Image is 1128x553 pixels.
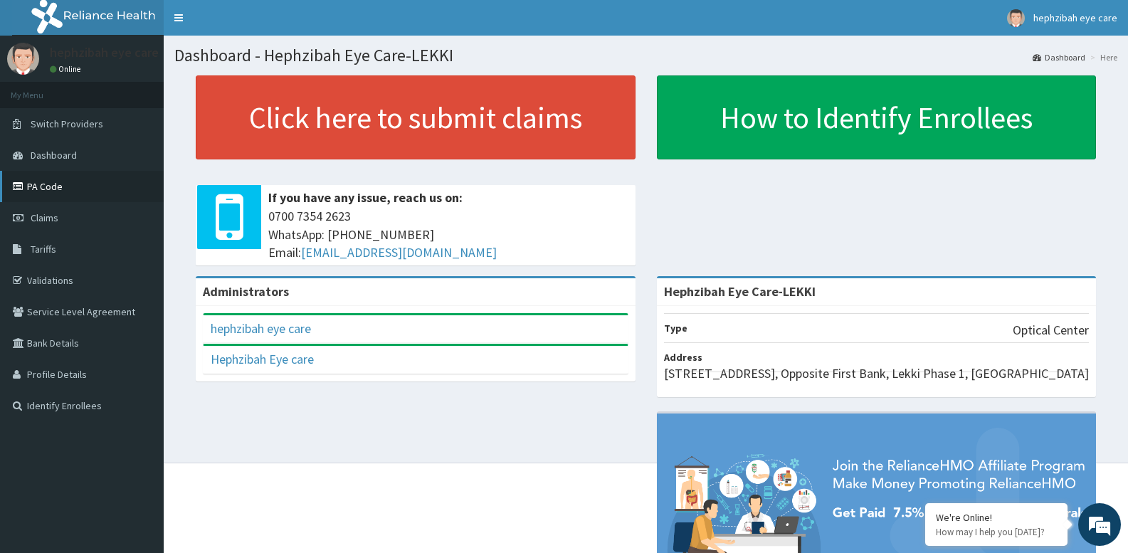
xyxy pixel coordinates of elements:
p: [STREET_ADDRESS], Opposite First Bank, Lekki Phase 1, [GEOGRAPHIC_DATA] [664,364,1089,383]
span: hephzibah eye care [1033,11,1117,24]
img: User Image [7,43,39,75]
span: Tariffs [31,243,56,256]
h1: Dashboard - Hephzibah Eye Care-LEKKI [174,46,1117,65]
li: Here [1087,51,1117,63]
div: We're Online! [936,511,1057,524]
b: If you have any issue, reach us on: [268,189,463,206]
p: Optical Center [1013,321,1089,339]
strong: Hephzibah Eye Care-LEKKI [664,283,816,300]
span: 0700 7354 2623 WhatsApp: [PHONE_NUMBER] Email: [268,207,628,262]
b: Type [664,322,687,335]
a: How to Identify Enrollees [657,75,1097,159]
b: Administrators [203,283,289,300]
a: Online [50,64,84,74]
a: [EMAIL_ADDRESS][DOMAIN_NAME] [301,244,497,260]
a: hephzibah eye care [211,320,311,337]
a: Dashboard [1033,51,1085,63]
p: How may I help you today? [936,526,1057,538]
span: Switch Providers [31,117,103,130]
a: Hephzibah Eye care [211,351,314,367]
p: hephzibah eye care [50,46,159,59]
span: Claims [31,211,58,224]
a: Click here to submit claims [196,75,636,159]
b: Address [664,351,702,364]
span: Dashboard [31,149,77,162]
img: User Image [1007,9,1025,27]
